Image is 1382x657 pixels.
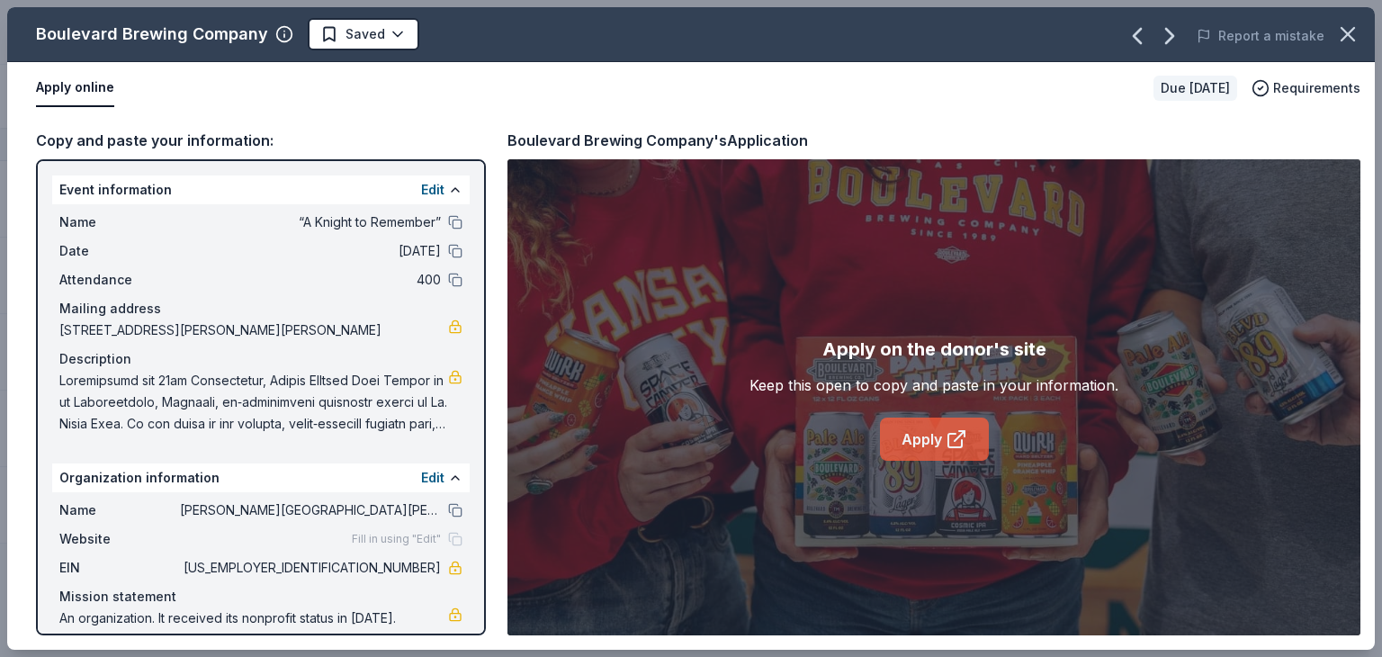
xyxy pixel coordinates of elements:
[749,374,1118,396] div: Keep this open to copy and paste in your information.
[52,463,470,492] div: Organization information
[59,211,180,233] span: Name
[180,211,441,233] span: “A Knight to Remember”
[880,418,989,461] a: Apply
[180,557,441,579] span: [US_EMPLOYER_IDENTIFICATION_NUMBER]
[180,269,441,291] span: 400
[421,179,444,201] button: Edit
[59,298,462,319] div: Mailing address
[822,335,1046,364] div: Apply on the donor's site
[59,607,448,629] span: An organization. It received its nonprofit status in [DATE].
[1252,77,1360,99] button: Requirements
[59,319,448,341] span: [STREET_ADDRESS][PERSON_NAME][PERSON_NAME]
[59,557,180,579] span: EIN
[59,348,462,370] div: Description
[308,18,419,50] button: Saved
[36,20,268,49] div: Boulevard Brewing Company
[180,240,441,262] span: [DATE]
[36,69,114,107] button: Apply online
[59,240,180,262] span: Date
[59,586,462,607] div: Mission statement
[1197,25,1324,47] button: Report a mistake
[59,269,180,291] span: Attendance
[345,23,385,45] span: Saved
[1153,76,1237,101] div: Due [DATE]
[352,532,441,546] span: Fill in using "Edit"
[421,467,444,489] button: Edit
[36,129,486,152] div: Copy and paste your information:
[59,499,180,521] span: Name
[507,129,808,152] div: Boulevard Brewing Company's Application
[180,499,441,521] span: [PERSON_NAME][GEOGRAPHIC_DATA][PERSON_NAME]
[52,175,470,204] div: Event information
[59,370,448,435] span: Loremipsumd sit 21am Consectetur, Adipis ElItsed Doei Tempor in ut Laboreetdolo, Magnaali, en‐adm...
[1273,77,1360,99] span: Requirements
[59,528,180,550] span: Website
